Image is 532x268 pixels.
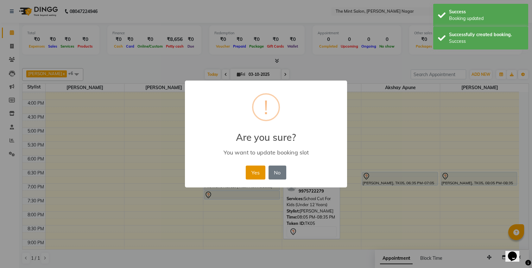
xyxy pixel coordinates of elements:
[194,149,338,156] div: You want to update booking slot
[269,166,286,180] button: No
[505,243,526,262] iframe: chat widget
[264,95,268,120] div: !
[449,9,523,15] div: Success
[449,15,523,22] div: Booking updated
[246,166,265,180] button: Yes
[185,124,347,143] h2: Are you sure?
[449,31,523,38] div: Successfully created booking.
[449,38,523,45] div: Success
